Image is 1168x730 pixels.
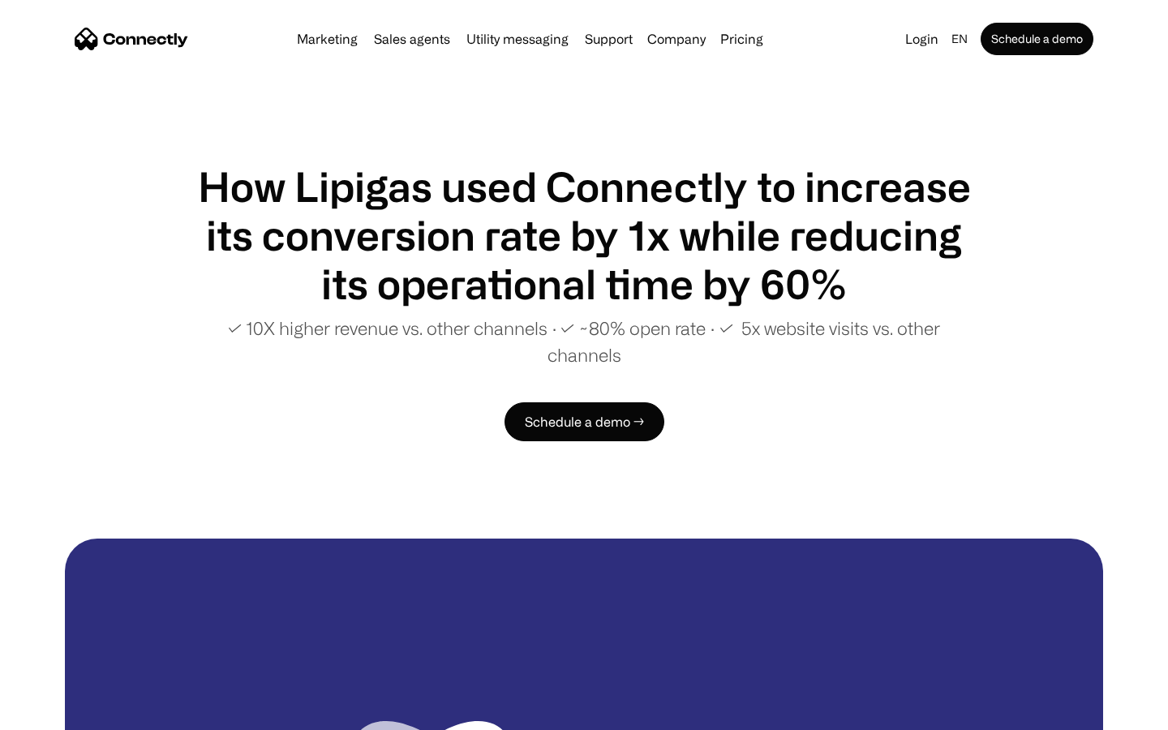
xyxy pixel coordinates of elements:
a: Schedule a demo → [505,402,664,441]
h1: How Lipigas used Connectly to increase its conversion rate by 1x while reducing its operational t... [195,162,973,308]
a: Support [578,32,639,45]
p: ✓ 10X higher revenue vs. other channels ∙ ✓ ~80% open rate ∙ ✓ 5x website visits vs. other channels [195,315,973,368]
a: Schedule a demo [981,23,1093,55]
ul: Language list [32,702,97,724]
div: Company [647,28,706,50]
a: Pricing [714,32,770,45]
a: Marketing [290,32,364,45]
a: Sales agents [367,32,457,45]
div: en [951,28,968,50]
a: Utility messaging [460,32,575,45]
aside: Language selected: English [16,700,97,724]
a: Login [899,28,945,50]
